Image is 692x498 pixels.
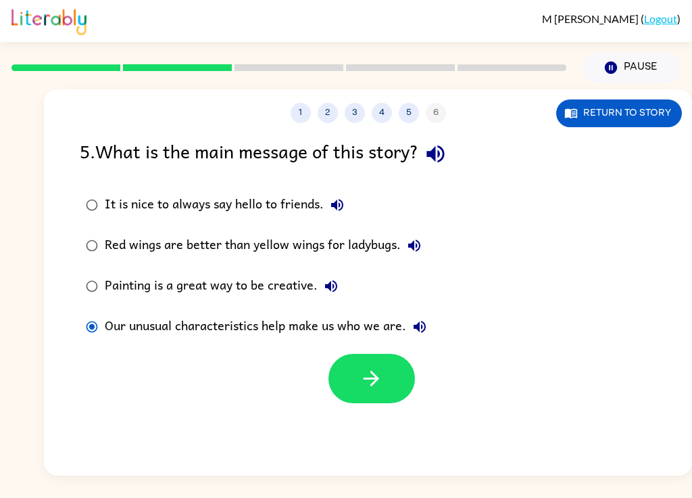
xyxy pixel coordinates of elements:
button: Our unusual characteristics help make us who we are. [406,313,433,340]
div: Painting is a great way to be creative. [105,273,345,300]
button: 5 [399,103,419,123]
button: 4 [372,103,392,123]
button: Return to story [556,99,682,127]
button: 1 [291,103,311,123]
span: M [PERSON_NAME] [542,12,641,25]
button: It is nice to always say hello to friends. [324,191,351,219]
div: It is nice to always say hello to friends. [105,191,351,219]
button: Pause [583,52,681,83]
div: Red wings are better than yellow wings for ladybugs. [105,232,428,259]
button: 2 [318,103,338,123]
button: Red wings are better than yellow wings for ladybugs. [401,232,428,259]
div: Our unusual characteristics help make us who we are. [105,313,433,340]
button: 3 [345,103,365,123]
div: 5 . What is the main message of this story? [80,137,656,171]
a: Logout [644,12,677,25]
div: ( ) [542,12,681,25]
button: Painting is a great way to be creative. [318,273,345,300]
img: Literably [11,5,86,35]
